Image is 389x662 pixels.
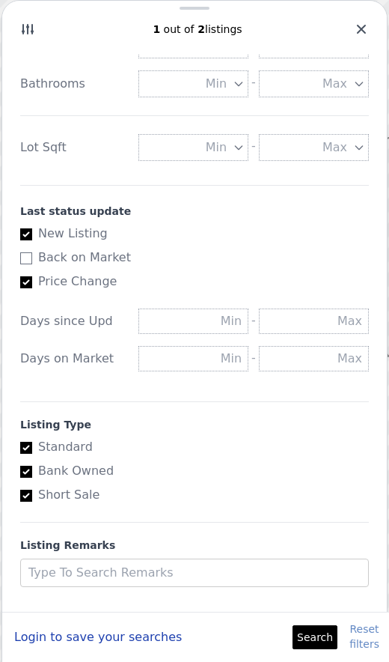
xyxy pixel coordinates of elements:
[20,75,135,93] div: Bathrooms
[292,625,337,649] button: Search
[20,486,357,504] label: Short Sale
[153,22,242,37] div: out of listings
[322,139,347,157] span: Max
[20,350,135,368] div: Days on Market
[138,346,248,371] input: Min
[251,309,256,334] div: -
[349,622,379,652] button: Resetfilters
[20,466,32,478] input: Bank Owned
[251,134,256,161] div: -
[20,249,357,267] label: Back on Market
[206,75,227,93] span: Min
[20,442,32,454] input: Standard
[20,417,369,432] div: Listing Type
[20,276,32,288] input: Price Change
[138,70,248,97] button: Min
[194,23,205,35] span: 2
[20,438,357,456] label: Standard
[20,273,357,291] label: Price Change
[206,139,227,157] span: Min
[20,228,32,240] input: New Listing
[251,70,256,97] div: -
[20,312,135,330] div: Days since Upd
[14,625,182,649] button: Login to save your searches
[259,346,369,371] input: Max
[20,225,357,243] label: New Listing
[20,490,32,502] input: Short Sale
[259,134,369,161] button: Max
[259,309,369,334] input: Max
[251,346,256,371] div: -
[20,139,135,157] div: Lot Sqft
[322,75,347,93] span: Max
[138,309,248,334] input: Min
[20,204,369,219] div: Last status update
[20,538,369,553] div: Listing Remarks
[20,462,357,480] label: Bank Owned
[153,23,160,35] span: 1
[259,70,369,97] button: Max
[20,252,32,264] input: Back on Market
[138,134,248,161] button: Min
